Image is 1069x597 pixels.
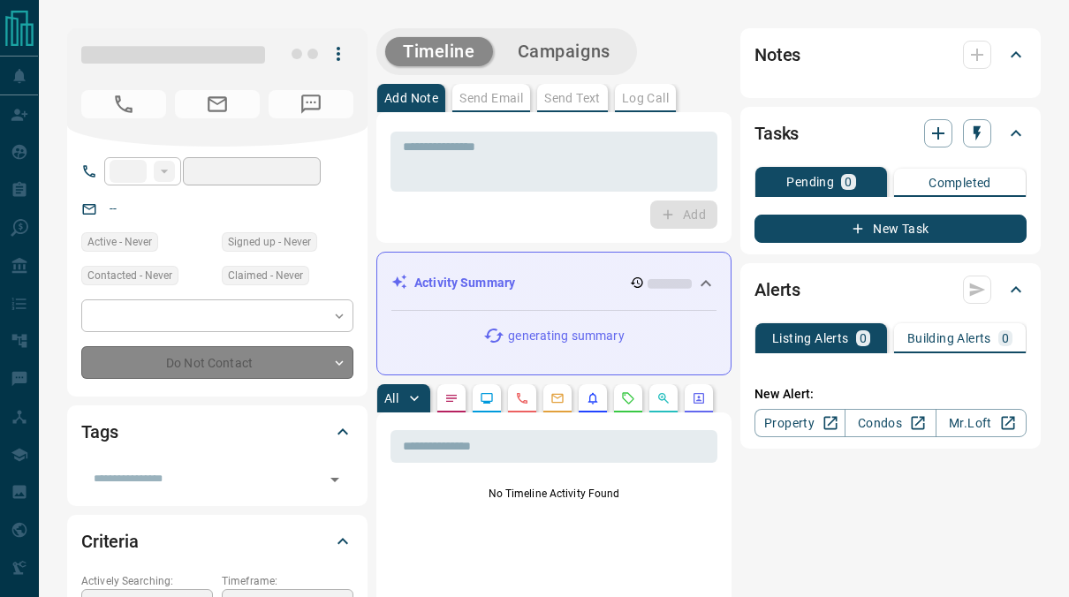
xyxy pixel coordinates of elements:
[87,267,172,284] span: Contacted - Never
[754,119,799,147] h2: Tasks
[754,112,1027,155] div: Tasks
[754,268,1027,311] div: Alerts
[81,346,353,379] div: Do Not Contact
[390,486,717,502] p: No Timeline Activity Found
[81,411,353,453] div: Tags
[228,233,311,251] span: Signed up - Never
[81,418,118,446] h2: Tags
[754,385,1027,404] p: New Alert:
[692,391,706,405] svg: Agent Actions
[845,176,852,188] p: 0
[81,573,213,589] p: Actively Searching:
[414,274,515,292] p: Activity Summary
[550,391,565,405] svg: Emails
[656,391,671,405] svg: Opportunities
[929,177,991,189] p: Completed
[936,409,1027,437] a: Mr.Loft
[754,409,845,437] a: Property
[907,332,991,344] p: Building Alerts
[110,201,117,215] a: --
[384,92,438,104] p: Add Note
[772,332,849,344] p: Listing Alerts
[586,391,600,405] svg: Listing Alerts
[845,409,936,437] a: Condos
[754,215,1027,243] button: New Task
[385,37,493,66] button: Timeline
[391,267,716,299] div: Activity Summary
[860,332,867,344] p: 0
[754,41,800,69] h2: Notes
[444,391,459,405] svg: Notes
[322,467,347,492] button: Open
[81,520,353,563] div: Criteria
[269,90,353,118] span: No Number
[786,176,834,188] p: Pending
[1002,332,1009,344] p: 0
[754,34,1027,76] div: Notes
[480,391,494,405] svg: Lead Browsing Activity
[228,267,303,284] span: Claimed - Never
[500,37,628,66] button: Campaigns
[81,90,166,118] span: No Number
[754,276,800,304] h2: Alerts
[175,90,260,118] span: No Email
[621,391,635,405] svg: Requests
[222,573,353,589] p: Timeframe:
[508,327,624,345] p: generating summary
[515,391,529,405] svg: Calls
[81,527,139,555] h2: Criteria
[384,392,398,404] p: All
[87,233,152,251] span: Active - Never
